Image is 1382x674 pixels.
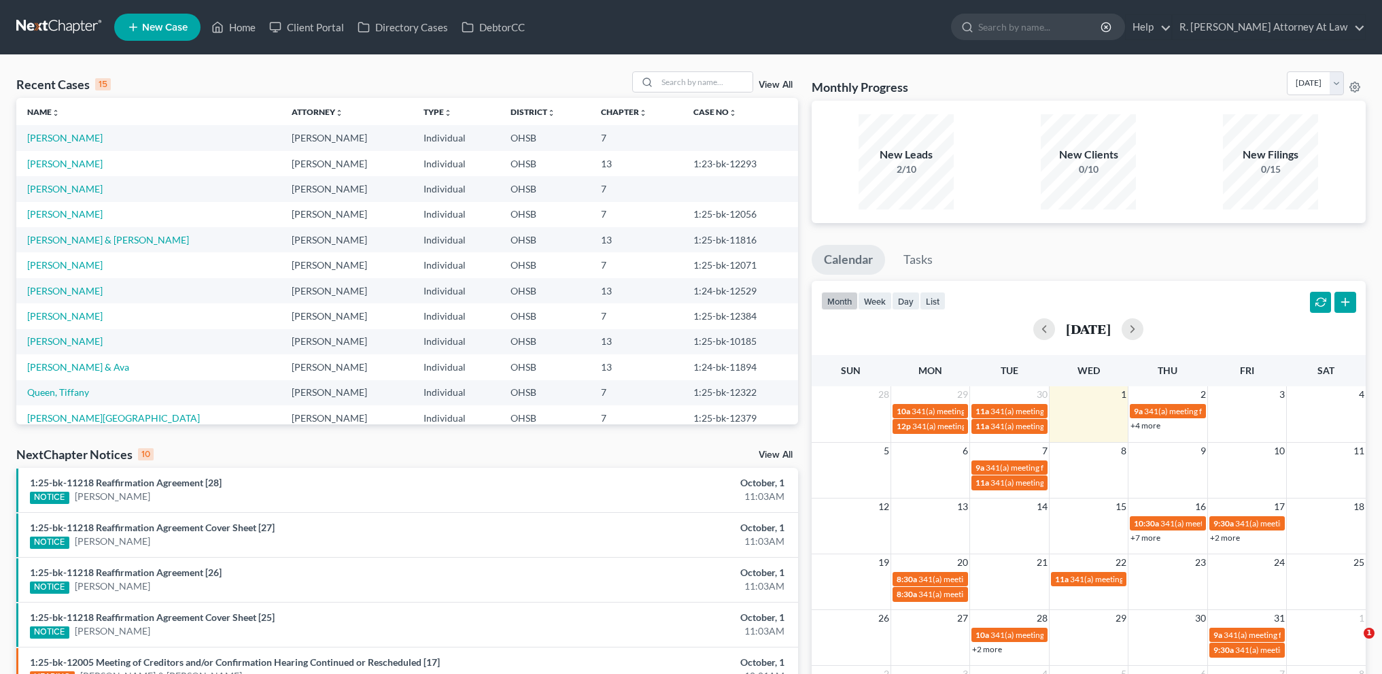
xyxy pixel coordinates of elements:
[281,227,413,252] td: [PERSON_NAME]
[281,380,413,405] td: [PERSON_NAME]
[413,227,500,252] td: Individual
[918,574,1050,584] span: 341(a) meeting for [PERSON_NAME]
[413,176,500,201] td: Individual
[1199,386,1207,403] span: 2
[75,579,150,593] a: [PERSON_NAME]
[683,202,798,227] td: 1:25-bk-12056
[1066,322,1111,336] h2: [DATE]
[1273,443,1286,459] span: 10
[500,176,590,201] td: OHSB
[961,443,969,459] span: 6
[1173,15,1365,39] a: R. [PERSON_NAME] Attorney At Law
[1041,163,1136,176] div: 0/10
[30,567,222,578] a: 1:25-bk-11218 Reaffirmation Agreement [26]
[1278,386,1286,403] span: 3
[972,644,1002,654] a: +2 more
[897,406,910,416] span: 10a
[27,259,103,271] a: [PERSON_NAME]
[500,125,590,150] td: OHSB
[590,227,683,252] td: 13
[812,79,908,95] h3: Monthly Progress
[920,292,946,310] button: list
[547,109,555,117] i: unfold_more
[1194,499,1207,515] span: 16
[590,329,683,354] td: 13
[1035,499,1049,515] span: 14
[30,477,222,488] a: 1:25-bk-11218 Reaffirmation Agreement [28]
[542,611,784,624] div: October, 1
[16,446,154,462] div: NextChapter Notices
[986,462,1117,473] span: 341(a) meeting for [PERSON_NAME]
[683,303,798,328] td: 1:25-bk-12384
[877,386,891,403] span: 28
[1273,554,1286,571] span: 24
[1130,533,1160,543] a: +7 more
[75,490,150,503] a: [PERSON_NAME]
[759,80,793,90] a: View All
[413,303,500,328] td: Individual
[542,579,784,593] div: 11:03AM
[413,278,500,303] td: Individual
[1213,630,1222,640] span: 9a
[590,176,683,201] td: 7
[897,421,911,431] span: 12p
[812,245,885,275] a: Calendar
[1317,365,1334,376] span: Sat
[542,476,784,490] div: October, 1
[1199,443,1207,459] span: 9
[657,72,753,92] input: Search by name...
[424,107,452,117] a: Typeunfold_more
[956,554,969,571] span: 20
[1077,365,1100,376] span: Wed
[413,151,500,176] td: Individual
[281,329,413,354] td: [PERSON_NAME]
[30,537,69,549] div: NOTICE
[590,380,683,405] td: 7
[500,252,590,277] td: OHSB
[455,15,532,39] a: DebtorCC
[601,107,647,117] a: Chapterunfold_more
[683,227,798,252] td: 1:25-bk-11816
[693,107,737,117] a: Case Nounfold_more
[858,292,892,310] button: week
[30,522,275,533] a: 1:25-bk-11218 Reaffirmation Agreement Cover Sheet [27]
[30,626,69,639] div: NOTICE
[205,15,262,39] a: Home
[1041,443,1049,459] span: 7
[1194,554,1207,571] span: 23
[413,354,500,380] td: Individual
[912,406,1115,416] span: 341(a) meeting for [PERSON_NAME] & [PERSON_NAME]
[918,589,1122,599] span: 341(a) meeting for [PERSON_NAME] & [PERSON_NAME]
[990,477,1194,488] span: 341(a) meeting for [PERSON_NAME] & [PERSON_NAME]
[1223,147,1318,163] div: New Filings
[542,521,784,535] div: October, 1
[1358,386,1366,403] span: 4
[27,107,60,117] a: Nameunfold_more
[30,656,440,668] a: 1:25-bk-12005 Meeting of Creditors and/or Confirmation Hearing Continued or Rescheduled [17]
[292,107,343,117] a: Attorneyunfold_more
[542,624,784,638] div: 11:03AM
[683,252,798,277] td: 1:25-bk-12071
[990,421,1122,431] span: 341(a) meeting for [PERSON_NAME]
[281,354,413,380] td: [PERSON_NAME]
[978,14,1103,39] input: Search by name...
[30,611,275,623] a: 1:25-bk-11218 Reaffirmation Agreement Cover Sheet [25]
[27,208,103,220] a: [PERSON_NAME]
[27,158,103,169] a: [PERSON_NAME]
[759,450,793,460] a: View All
[975,406,989,416] span: 11a
[500,380,590,405] td: OHSB
[1213,645,1234,655] span: 9:30a
[500,227,590,252] td: OHSB
[542,535,784,548] div: 11:03AM
[75,535,150,548] a: [PERSON_NAME]
[281,278,413,303] td: [PERSON_NAME]
[1194,610,1207,626] span: 30
[1223,163,1318,176] div: 0/15
[891,245,945,275] a: Tasks
[1210,533,1240,543] a: +2 more
[1114,610,1128,626] span: 29
[1273,610,1286,626] span: 31
[1001,365,1018,376] span: Tue
[1120,443,1128,459] span: 8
